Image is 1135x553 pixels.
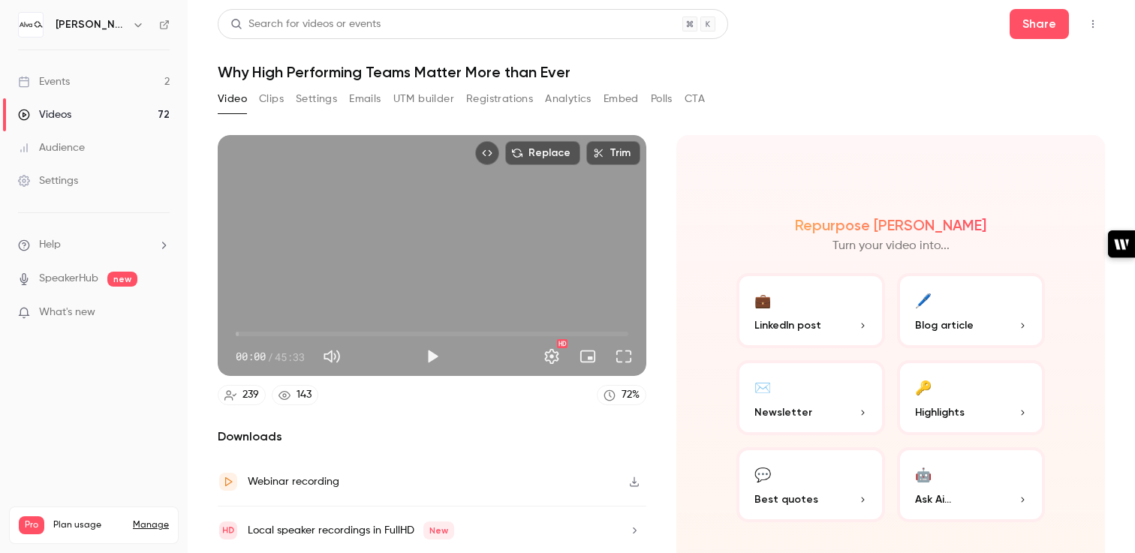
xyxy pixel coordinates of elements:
[505,141,580,165] button: Replace
[1010,9,1069,39] button: Share
[39,305,95,320] span: What's new
[915,375,932,398] div: 🔑
[56,17,126,32] h6: [PERSON_NAME] Labs
[18,140,85,155] div: Audience
[236,349,305,365] div: 00:00
[272,385,318,405] a: 143
[133,519,169,531] a: Manage
[417,341,447,371] button: Play
[537,341,567,371] button: Settings
[573,341,603,371] button: Turn on miniplayer
[18,173,78,188] div: Settings
[242,387,259,403] div: 239
[622,387,640,403] div: 72 %
[423,521,454,539] span: New
[475,141,499,165] button: Embed video
[296,87,337,111] button: Settings
[685,87,705,111] button: CTA
[754,462,771,485] div: 💬
[1081,12,1105,36] button: Top Bar Actions
[897,360,1046,435] button: 🔑Highlights
[19,516,44,534] span: Pro
[736,360,885,435] button: ✉️Newsletter
[259,87,284,111] button: Clips
[736,447,885,522] button: 💬Best quotes
[18,74,70,89] div: Events
[754,375,771,398] div: ✉️
[107,272,137,287] span: new
[915,462,932,485] div: 🤖
[915,317,974,333] span: Blog article
[897,273,1046,348] button: 🖊️Blog article
[248,521,454,539] div: Local speaker recordings in FullHD
[393,87,454,111] button: UTM builder
[754,404,812,420] span: Newsletter
[466,87,533,111] button: Registrations
[754,491,818,507] span: Best quotes
[604,87,639,111] button: Embed
[609,341,639,371] button: Full screen
[248,473,339,491] div: Webinar recording
[18,237,170,253] li: help-dropdown-opener
[39,271,98,287] a: SpeakerHub
[218,63,1105,81] h1: Why High Performing Teams Matter More than Ever
[230,17,381,32] div: Search for videos or events
[218,87,247,111] button: Video
[297,387,312,403] div: 143
[897,447,1046,522] button: 🤖Ask Ai...
[597,385,646,405] a: 72%
[736,273,885,348] button: 💼LinkedIn post
[39,237,61,253] span: Help
[317,341,347,371] button: Mute
[754,317,821,333] span: LinkedIn post
[557,339,567,348] div: HD
[915,288,932,311] div: 🖊️
[915,491,951,507] span: Ask Ai...
[915,404,965,420] span: Highlights
[275,349,305,365] span: 45:33
[832,237,950,255] p: Turn your video into...
[349,87,381,111] button: Emails
[218,385,266,405] a: 239
[53,519,124,531] span: Plan usage
[267,349,273,365] span: /
[754,288,771,311] div: 💼
[236,349,266,365] span: 00:00
[545,87,592,111] button: Analytics
[795,216,986,234] h2: Repurpose [PERSON_NAME]
[18,107,71,122] div: Videos
[586,141,640,165] button: Trim
[19,13,43,37] img: Alva Labs
[651,87,673,111] button: Polls
[218,428,646,446] h2: Downloads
